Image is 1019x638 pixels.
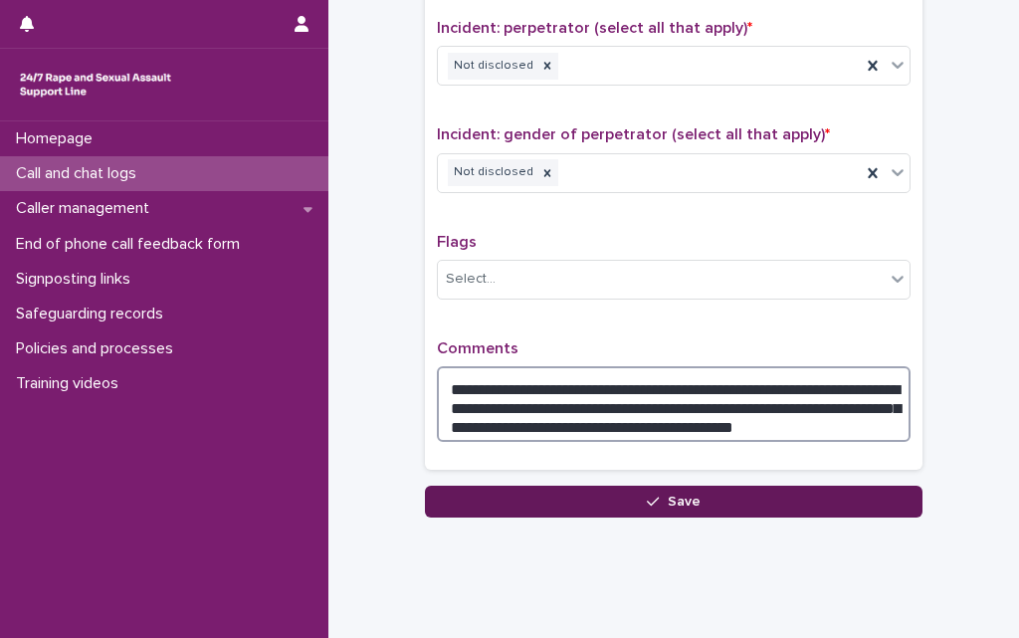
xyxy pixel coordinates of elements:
[446,269,496,290] div: Select...
[8,164,152,183] p: Call and chat logs
[8,305,179,323] p: Safeguarding records
[448,53,536,80] div: Not disclosed
[16,65,175,105] img: rhQMoQhaT3yELyF149Cw
[8,374,134,393] p: Training videos
[437,234,477,250] span: Flags
[8,129,108,148] p: Homepage
[437,340,518,356] span: Comments
[8,339,189,358] p: Policies and processes
[668,495,701,509] span: Save
[437,20,752,36] span: Incident: perpetrator (select all that apply)
[8,270,146,289] p: Signposting links
[437,126,830,142] span: Incident: gender of perpetrator (select all that apply)
[8,199,165,218] p: Caller management
[448,159,536,186] div: Not disclosed
[8,235,256,254] p: End of phone call feedback form
[425,486,922,518] button: Save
